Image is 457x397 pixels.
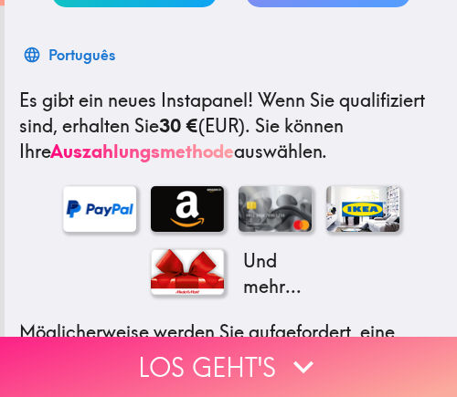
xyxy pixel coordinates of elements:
b: 30 € [159,114,198,137]
a: Auszahlungsmethode [50,140,234,162]
p: Und mehr... [239,248,312,299]
p: Wenn Sie qualifiziert sind, erhalten Sie (EUR) . Sie können Ihre auswählen. [19,88,442,164]
span: Es gibt ein neues Instapanel! [19,89,253,111]
div: Português [48,42,115,68]
button: Português [19,37,122,73]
